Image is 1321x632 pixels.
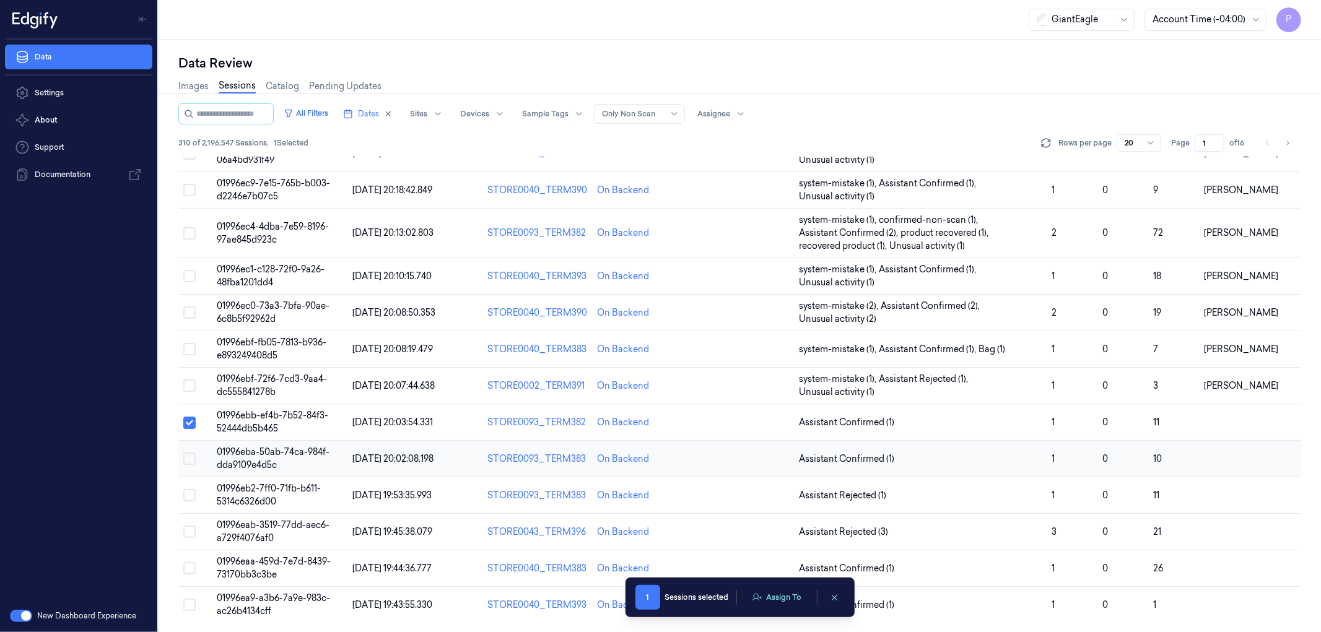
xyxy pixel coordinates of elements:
span: 1 [1052,344,1055,355]
span: 1 [1052,380,1055,391]
div: Sessions selected [665,592,729,603]
span: 10 [1153,453,1162,464]
span: 1 [1052,148,1055,159]
span: 1 [1052,599,1055,610]
span: [DATE] 20:18:42.849 [352,184,432,196]
span: 0 [1102,227,1108,238]
span: Unusual activity (2) [800,313,877,326]
button: Select row [183,562,196,574]
span: product recovered (1) , [901,227,992,240]
div: On Backend [597,416,649,429]
span: [DATE] 20:08:50.353 [352,307,435,318]
span: 26 [1153,563,1163,574]
span: [DATE] 20:19:06.347 [352,148,433,159]
button: Select row [183,227,196,240]
div: STORE0093_TERM383 [487,489,587,502]
div: STORE0002_TERM391 [487,379,587,392]
span: confirmed-non-scan (1) , [879,214,981,227]
button: Select row [183,184,196,196]
button: Select row [183,452,196,465]
button: Select row [183,306,196,319]
span: 01996ec9-7e15-765b-b003-d2246e7b07c5 [217,178,331,202]
span: 01996ec1-c128-72f0-9a26-48fba1201dd4 [217,264,325,288]
span: [DATE] 20:07:44.638 [352,380,435,391]
div: STORE0093_TERM383 [487,452,587,465]
span: Assistant Confirmed (1) , [879,177,979,190]
span: [DATE] 19:44:36.777 [352,563,432,574]
span: Assistant Confirmed (1) , [879,263,979,276]
span: 0 [1102,526,1108,537]
span: system-mistake (2) , [800,300,881,313]
span: [DATE] 20:02:08.198 [352,453,434,464]
span: 85 [1153,148,1163,159]
span: of 16 [1229,137,1249,149]
div: STORE0040_TERM390 [487,184,587,197]
span: 0 [1102,453,1108,464]
span: [PERSON_NAME] [1205,184,1279,196]
span: Unusual activity (1) [890,240,966,253]
div: STORE0040_TERM393 [487,599,587,612]
span: 0 [1102,380,1108,391]
a: Support [5,135,152,160]
a: Documentation [5,162,152,187]
span: 3 [1153,380,1158,391]
button: Select row [183,417,196,429]
span: [PERSON_NAME] [1205,271,1279,282]
button: Assign To [744,588,809,607]
a: Data [5,45,152,69]
div: STORE0040_TERM383 [487,343,587,356]
span: Assistant Confirmed (1) [800,416,895,429]
div: STORE0093_TERM382 [487,227,587,240]
span: 1 [1052,271,1055,282]
span: 21 [1153,526,1161,537]
span: system-mistake (1) , [800,373,879,386]
span: 310 of 2,196,547 Sessions , [178,137,269,149]
span: 01996ec4-4dba-7e59-8196-97ae845d923c [217,221,329,245]
span: 1 [1052,417,1055,428]
span: [PERSON_NAME] [1205,227,1279,238]
span: 9 [1153,184,1158,196]
span: Dates [358,108,379,119]
a: Images [178,80,209,93]
span: 01996ebf-72f6-7cd3-9aa4-dc555841278b [217,373,328,397]
div: On Backend [597,343,649,356]
span: 01996ea9-a3b6-7a9e-983c-ac26b4134cff [217,592,331,617]
div: On Backend [597,562,649,575]
div: On Backend [597,599,649,612]
div: On Backend [597,227,649,240]
p: Rows per page [1058,137,1112,149]
button: P [1276,7,1301,32]
span: 0 [1102,307,1108,318]
span: 1 [635,585,660,610]
span: 11 [1153,490,1159,501]
span: 01996ec0-73a3-7bfa-90ae-6c8b5f92962d [217,300,330,324]
span: 01996ebf-fb05-7813-b936-e893249408d5 [217,337,327,361]
div: On Backend [597,526,649,539]
span: 01996eaa-459d-7e7d-8439-73170bb3c3be [217,556,331,580]
div: On Backend [597,270,649,283]
div: On Backend [597,489,649,502]
button: Select row [183,599,196,611]
span: Assistant Confirmed (2) , [881,300,983,313]
button: clearSelection [825,587,845,607]
span: 01996eba-50ab-74ca-984f-dda9109e4d5c [217,446,330,470]
button: Go to next page [1279,134,1296,152]
span: 19 [1153,307,1161,318]
button: Toggle Navigation [133,9,152,29]
span: 01996ebb-ef4b-7b52-84f3-52444db5b465 [217,410,329,434]
a: Pending Updates [309,80,381,93]
span: [DATE] 19:45:38.079 [352,526,432,537]
span: 7 [1153,344,1158,355]
span: Assistant Confirmed (1) [800,562,895,575]
span: 0 [1102,184,1108,196]
button: Select row [183,270,196,282]
span: [DATE] 20:13:02.803 [352,227,434,238]
span: [DATE] 19:43:55.330 [352,599,432,610]
button: About [5,108,152,132]
span: 2 [1052,307,1057,318]
span: Unusual activity (1) [800,154,875,167]
nav: pagination [1259,134,1296,152]
span: 0 [1102,599,1108,610]
span: 72 [1153,227,1163,238]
